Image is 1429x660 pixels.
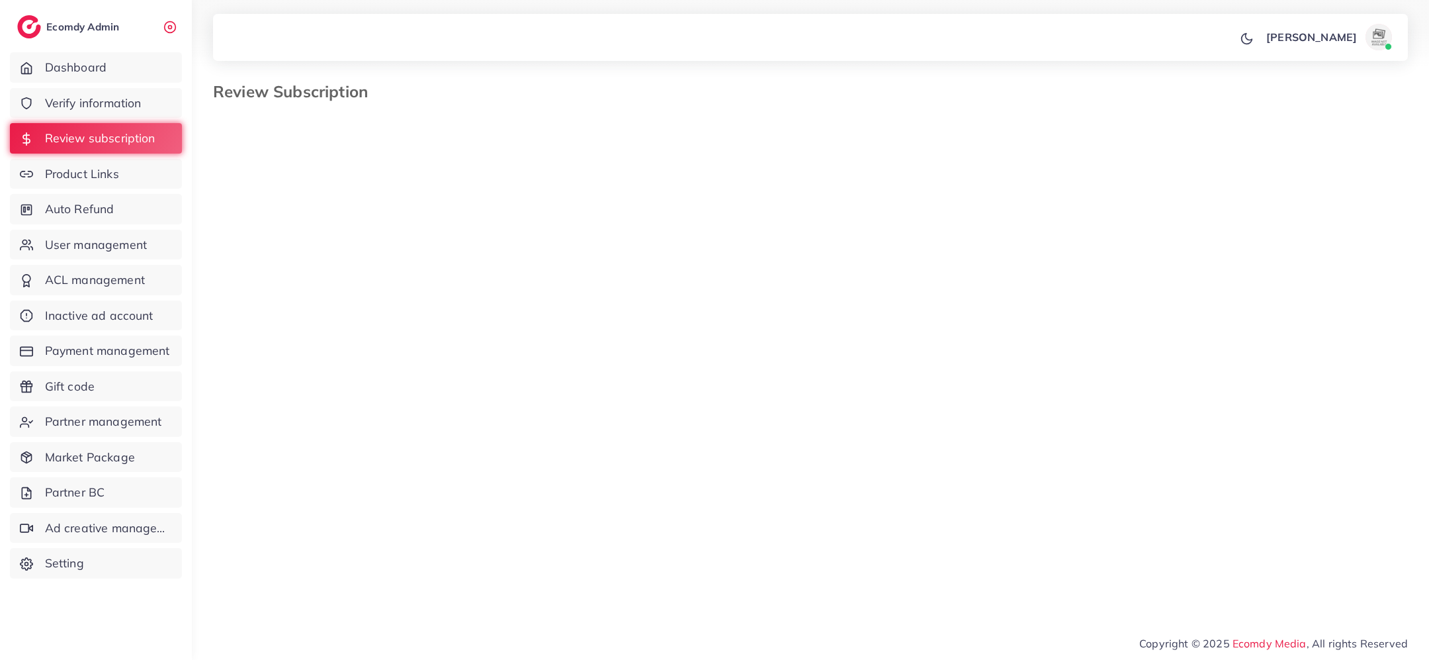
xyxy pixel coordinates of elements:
a: Market Package [10,442,182,473]
span: Inactive ad account [45,307,153,324]
a: Auto Refund [10,194,182,224]
a: Partner management [10,406,182,437]
span: Market Package [45,449,135,466]
span: Setting [45,555,84,572]
img: avatar [1365,24,1392,50]
span: Gift code [45,378,95,395]
a: Product Links [10,159,182,189]
a: Partner BC [10,477,182,508]
a: Verify information [10,88,182,118]
span: Payment management [45,342,170,359]
a: [PERSON_NAME]avatar [1259,24,1397,50]
h3: Review Subscription [213,82,378,101]
a: Ecomdy Media [1233,637,1307,650]
span: Verify information [45,95,142,112]
span: ACL management [45,271,145,289]
a: Gift code [10,371,182,402]
span: User management [45,236,147,254]
a: Setting [10,548,182,579]
span: , All rights Reserved [1307,636,1408,651]
span: Product Links [45,165,119,183]
span: Ad creative management [45,520,172,537]
p: [PERSON_NAME] [1266,29,1357,45]
a: User management [10,230,182,260]
span: Auto Refund [45,201,114,218]
span: Dashboard [45,59,107,76]
span: Review subscription [45,130,155,147]
a: Inactive ad account [10,301,182,331]
a: Review subscription [10,123,182,154]
img: logo [17,15,41,38]
h2: Ecomdy Admin [46,21,122,33]
a: logoEcomdy Admin [17,15,122,38]
a: Ad creative management [10,513,182,543]
span: Partner BC [45,484,105,501]
a: Payment management [10,336,182,366]
span: Partner management [45,413,162,430]
a: Dashboard [10,52,182,83]
span: Copyright © 2025 [1139,636,1408,651]
a: ACL management [10,265,182,295]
